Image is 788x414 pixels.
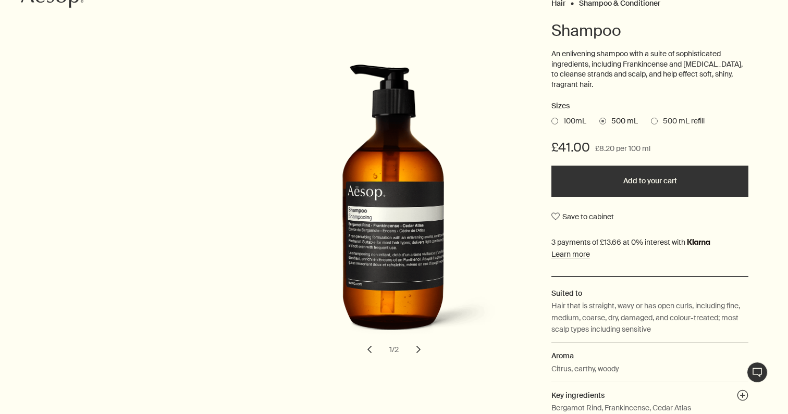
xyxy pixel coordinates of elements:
button: Live Assistance [747,362,768,383]
button: Save to cabinet [551,207,614,226]
p: Bergamot Rind, Frankincense, Cedar Atlas [551,402,691,413]
div: Shampoo [263,64,525,361]
h2: Aroma [551,350,748,361]
h2: Sizes [551,100,748,112]
button: next slide [407,338,430,361]
span: £8.20 per 100 ml [595,143,650,155]
button: previous slide [358,338,381,361]
h1: Shampoo [551,20,748,41]
span: 500 mL refill [658,116,705,127]
button: Key ingredients [737,390,748,404]
span: 500 mL [606,116,638,127]
button: Add to your cart - £41.00 [551,166,748,197]
p: Citrus, earthy, woody [551,363,619,374]
p: An enlivening shampoo with a suite of sophisticated ingredients, including Frankincense and [MEDI... [551,49,748,90]
h2: Suited to [551,287,748,299]
img: Back of Shampoo in 500 mL amber bottle, with a black pump [282,64,512,348]
p: Hair that is straight, wavy or has open curls, including fine, medium, coarse, dry, damaged, and ... [551,300,748,335]
span: £41.00 [551,139,590,156]
span: 100mL [558,116,586,127]
span: Key ingredients [551,391,605,400]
